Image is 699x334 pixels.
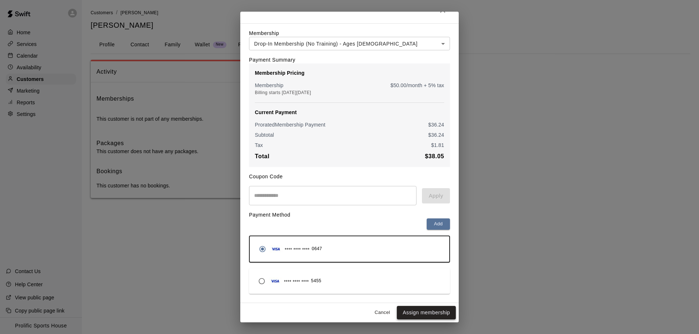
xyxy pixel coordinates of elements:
[312,245,322,253] span: 0647
[371,307,394,318] button: Cancel
[425,153,444,159] b: $ 38.05
[249,37,450,50] div: Drop-In Membership (No Training) - Ages [DEMOGRAPHIC_DATA]
[249,174,283,179] label: Coupon Code
[428,121,444,128] p: $ 36.24
[255,141,263,149] p: Tax
[255,82,284,89] p: Membership
[249,57,295,63] label: Payment Summary
[255,121,325,128] p: Prorated Membership Payment
[427,218,450,230] button: Add
[269,245,283,253] img: Credit card brand logo
[428,131,444,139] p: $ 36.24
[249,212,291,218] label: Payment Method
[269,277,282,285] img: Credit card brand logo
[255,90,311,95] span: Billing starts [DATE][DATE]
[397,306,456,319] button: Assign membership
[431,141,444,149] p: $ 1.81
[255,131,274,139] p: Subtotal
[255,109,444,116] p: Current Payment
[255,153,269,159] b: Total
[311,277,321,285] span: 5455
[249,30,279,36] label: Membership
[390,82,444,89] p: $ 50.00 /month + 5% tax
[255,69,444,77] p: Membership Pricing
